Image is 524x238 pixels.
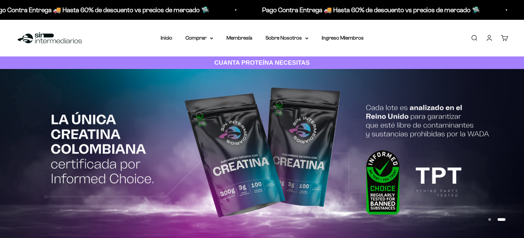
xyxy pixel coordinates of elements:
summary: Comprar [185,34,213,42]
a: Membresía [226,35,252,41]
a: Ingreso Miembros [322,35,364,41]
p: Pago Contra Entrega 🚚 Hasta 60% de descuento vs precios de mercado 🛸 [262,5,479,15]
a: Inicio [161,35,172,41]
summary: Sobre Nosotros [265,34,308,42]
strong: CUANTA PROTEÍNA NECESITAS [214,59,310,66]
